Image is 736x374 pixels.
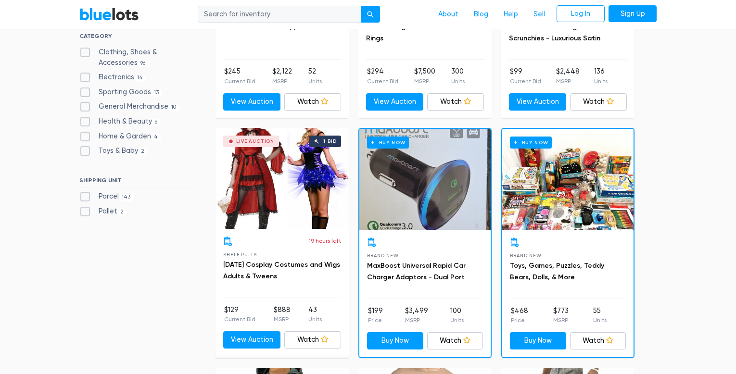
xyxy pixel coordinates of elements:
span: 4 [151,133,161,141]
a: BlueLots [79,7,139,21]
h6: CATEGORY [79,33,194,43]
a: Watch [284,93,342,111]
p: MSRP [274,315,291,324]
p: MSRP [272,77,292,86]
li: $7,500 [414,66,435,86]
a: Women's Assorted Apparel [223,23,311,31]
li: 43 [308,305,322,324]
li: $773 [553,306,569,325]
span: 2 [138,148,148,156]
li: $468 [511,306,528,325]
p: MSRP [556,77,580,86]
a: View Auction [509,93,566,111]
a: Watch [427,93,484,111]
a: Sign Up [609,5,657,23]
li: $2,122 [272,66,292,86]
li: $3,499 [405,306,428,325]
span: Brand New [510,253,541,258]
p: Current Bid [510,77,541,86]
li: 52 [308,66,322,86]
span: Brand New [367,253,398,258]
li: $245 [224,66,255,86]
span: 2 [117,208,127,216]
p: Price [368,316,383,324]
li: $2,448 [556,66,580,86]
p: Current Bid [224,315,255,324]
a: Help [496,5,526,24]
p: Units [450,316,464,324]
a: Buy Now [359,129,491,230]
a: Log In [557,5,605,23]
a: Toys, Games, Puzzles, Teddy Bears, Dolls, & More [510,262,604,281]
p: Units [451,77,465,86]
p: Price [511,316,528,324]
input: Search for inventory [198,6,361,23]
a: View Auction [223,331,280,349]
li: $888 [274,305,291,324]
a: Watch [570,93,627,111]
label: Health & Beauty [79,116,161,127]
span: Shelf Pulls [223,252,257,257]
label: Parcel [79,191,134,202]
h6: Buy Now [510,137,552,149]
a: Sell [526,5,553,24]
a: Watch [284,331,342,349]
p: Units [308,77,322,86]
a: MaxBoost Universal Rapid Car Charger Adaptors - Dual Port [367,262,466,281]
p: Current Bid [367,77,398,86]
a: Watch [427,332,483,349]
li: $129 [224,305,255,324]
a: [DATE] Cosplay Costumes and Wigs Adults & Tweens [223,261,340,280]
span: 13 [151,89,162,97]
li: 100 [450,306,464,325]
p: MSRP [414,77,435,86]
a: Blog [466,5,496,24]
label: Sporting Goods [79,87,162,98]
h6: SHIPPING UNIT [79,177,194,187]
p: MSRP [405,316,428,324]
span: 96 [138,60,149,67]
a: Live Auction 1 bid [216,128,349,229]
span: 10 [168,104,179,112]
p: Units [308,315,322,324]
a: Heatless Hair Curling Set with Scrunchies - Luxurious Satin [509,23,607,42]
p: Units [594,77,608,86]
a: View Auction [223,93,280,111]
label: Pallet [79,206,127,217]
p: Current Bid [224,77,255,86]
li: 300 [451,66,465,86]
label: Toys & Baby [79,146,148,156]
span: 6 [152,118,161,126]
p: 19 hours left [309,237,341,245]
label: General Merchandise [79,101,179,112]
li: $294 [367,66,398,86]
h6: Buy Now [367,137,409,149]
a: Buy Now [510,332,566,349]
p: MSRP [553,316,569,324]
p: Units [593,316,607,324]
label: Electronics [79,72,146,83]
a: About [431,5,466,24]
li: 55 [593,306,607,325]
li: 136 [594,66,608,86]
a: 925 Sterling Silver Plated Zircon Rings [366,23,471,42]
span: 143 [119,194,134,201]
li: $199 [368,306,383,325]
span: 14 [134,74,146,82]
div: Live Auction [236,139,274,144]
div: 1 bid [323,139,336,144]
li: $99 [510,66,541,86]
a: Buy Now [367,332,423,349]
label: Clothing, Shoes & Accessories [79,47,194,68]
a: Buy Now [502,129,634,230]
label: Home & Garden [79,131,161,142]
a: View Auction [366,93,423,111]
a: Watch [570,332,626,349]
